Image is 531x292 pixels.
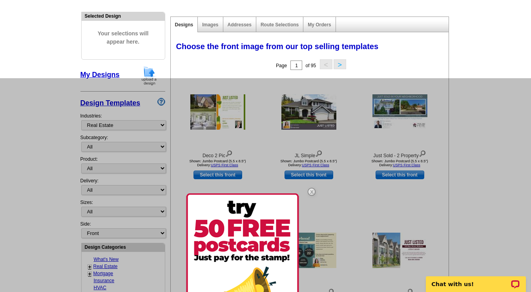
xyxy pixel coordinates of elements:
button: > [334,59,346,69]
a: Images [202,22,218,28]
a: Addresses [228,22,252,28]
img: upload-design [139,66,159,86]
div: Selected Design [82,12,165,20]
img: closebutton.png [300,180,323,203]
a: My Designs [80,71,120,79]
a: My Orders [308,22,331,28]
button: < [320,59,332,69]
span: Your selections will appear here. [88,22,159,54]
iframe: LiveChat chat widget [421,267,531,292]
a: Route Selections [261,22,299,28]
span: of 95 [305,63,316,68]
a: Designs [175,22,193,28]
span: Page [276,63,287,68]
span: Choose the front image from our top selling templates [176,42,379,51]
